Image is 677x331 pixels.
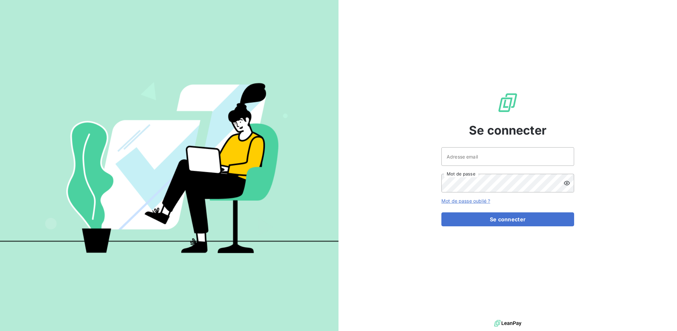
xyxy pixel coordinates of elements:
button: Se connecter [441,212,574,226]
img: Logo LeanPay [497,92,518,113]
a: Mot de passe oublié ? [441,198,490,204]
input: placeholder [441,147,574,166]
span: Se connecter [469,121,547,139]
img: logo [494,318,521,328]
